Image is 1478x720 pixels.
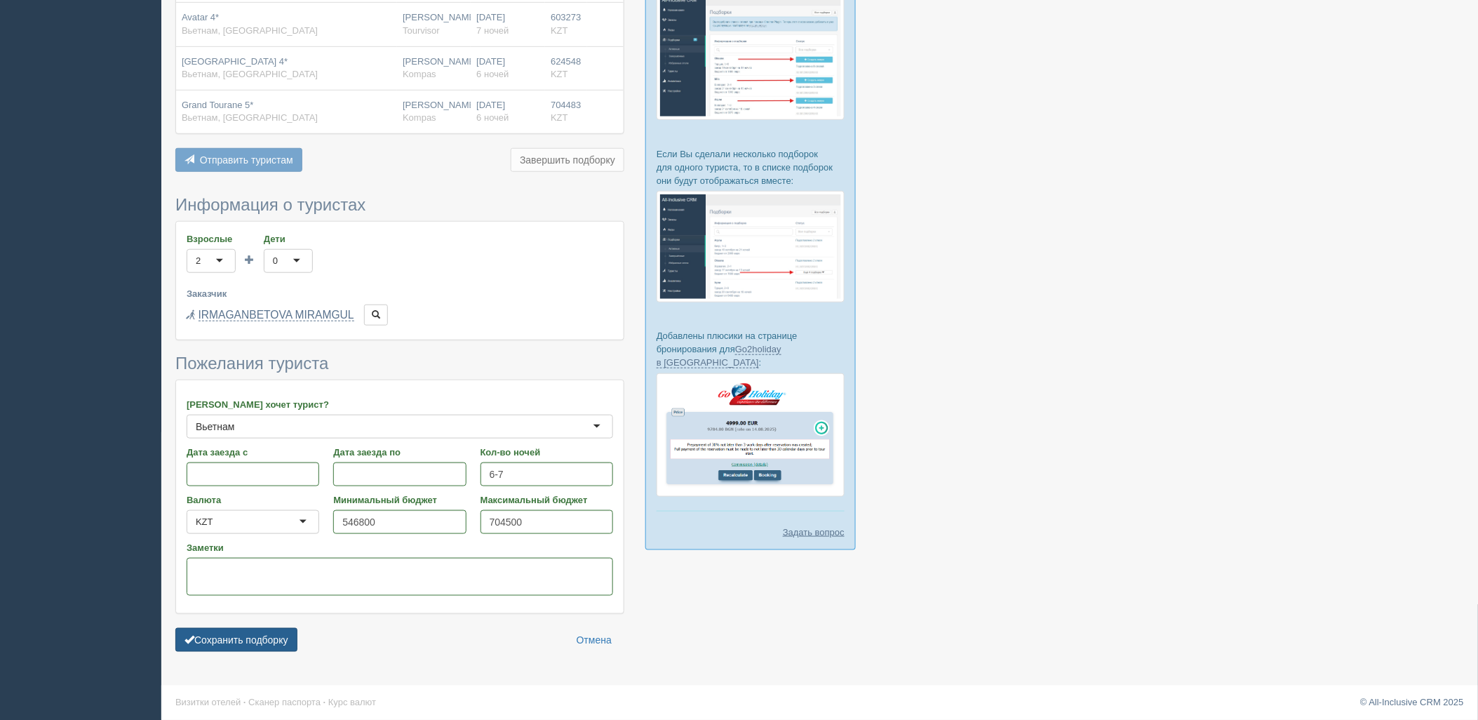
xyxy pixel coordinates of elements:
[657,344,781,368] a: Go2holiday в [GEOGRAPHIC_DATA]
[476,55,539,81] div: [DATE]
[1360,698,1464,708] a: © All-Inclusive CRM 2025
[403,99,465,125] div: [PERSON_NAME]
[196,515,213,529] div: KZT
[182,112,318,123] span: Вьетнам, [GEOGRAPHIC_DATA]
[323,698,326,708] span: ·
[657,373,845,497] img: go2holiday-proposal-for-travel-agency.png
[481,493,613,507] label: Максимальный бюджет
[551,100,581,110] span: 704483
[657,147,845,187] p: Если Вы сделали несколько подборок для одного туриста, то в списке подборок они будут отображатьс...
[551,25,568,36] span: KZT
[783,526,845,539] a: Задать вопрос
[476,99,539,125] div: [DATE]
[567,628,621,652] a: Отмена
[657,329,845,369] p: Добавлены плюсики на странице бронирования для :
[333,446,466,459] label: Дата заезда по
[182,56,288,67] span: [GEOGRAPHIC_DATA] 4*
[403,55,465,81] div: [PERSON_NAME]
[200,154,293,166] span: Отправить туристам
[481,462,613,486] input: 7-10 или 7,10,14
[182,100,253,110] span: Grand Tourane 5*
[476,25,509,36] span: 7 ночей
[175,148,302,172] button: Отправить туристам
[403,11,465,37] div: [PERSON_NAME]
[481,446,613,459] label: Кол-во ночей
[403,69,436,79] span: Kompas
[476,69,509,79] span: 6 ночей
[551,69,568,79] span: KZT
[182,25,318,36] span: Вьетнам, [GEOGRAPHIC_DATA]
[182,69,318,79] span: Вьетнам, [GEOGRAPHIC_DATA]
[248,698,321,708] a: Сканер паспорта
[175,698,241,708] a: Визитки отелей
[273,254,278,268] div: 0
[403,25,440,36] span: Tourvisor
[187,232,236,246] label: Взрослые
[403,112,436,123] span: Kompas
[476,11,539,37] div: [DATE]
[187,541,613,554] label: Заметки
[175,196,624,214] h3: Информация о туристах
[187,287,613,300] label: Заказчик
[264,232,313,246] label: Дети
[551,56,581,67] span: 624548
[511,148,624,172] button: Завершить подборку
[187,493,319,507] label: Валюта
[182,12,219,22] span: Avatar 4*
[175,628,297,652] button: Сохранить подборку
[175,354,328,373] span: Пожелания туриста
[196,254,201,268] div: 2
[657,191,845,302] img: %D0%BF%D0%BE%D0%B4%D0%B1%D0%BE%D1%80%D0%BA%D0%B8-%D0%B3%D1%80%D1%83%D0%BF%D0%BF%D0%B0-%D1%81%D1%8...
[476,112,509,123] span: 6 ночей
[551,112,568,123] span: KZT
[187,398,613,411] label: [PERSON_NAME] хочет турист?
[333,493,466,507] label: Минимальный бюджет
[551,12,581,22] span: 603273
[243,698,246,708] span: ·
[199,309,354,321] a: IRMAGANBETOVA MIRAMGUL
[328,698,376,708] a: Курс валют
[196,420,235,434] div: Вьетнам
[187,446,319,459] label: Дата заезда с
